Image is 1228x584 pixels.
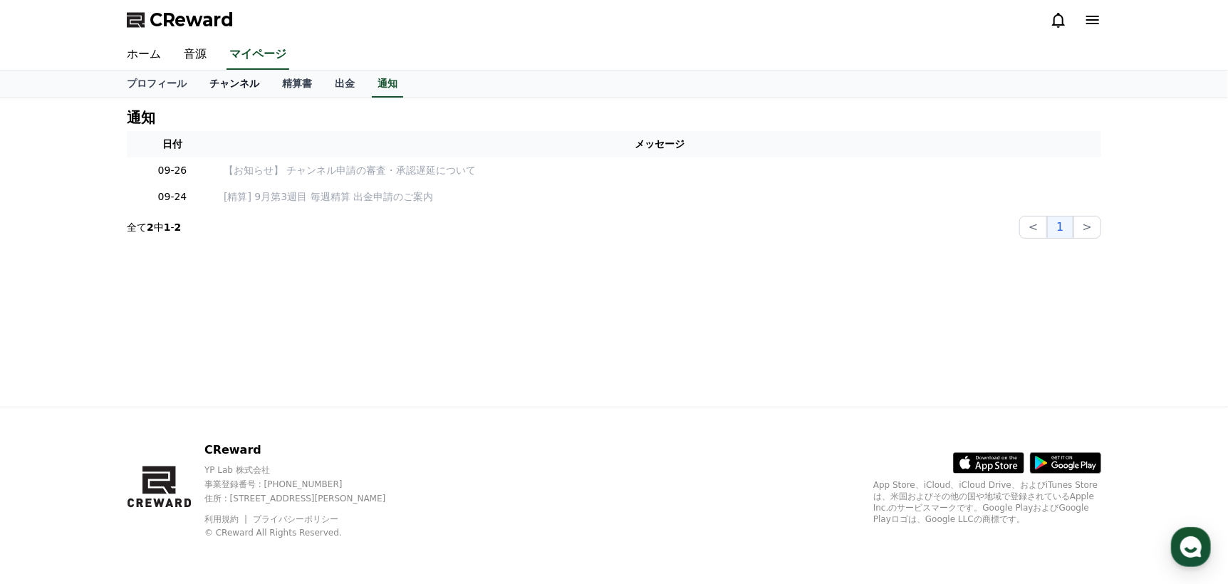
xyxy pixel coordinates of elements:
a: チャット [94,452,184,487]
p: App Store、iCloud、iCloud Drive、およびiTunes Storeは、米国およびその他の国や地域で登録されているApple Inc.のサービスマークです。Google P... [873,479,1101,525]
button: 1 [1047,216,1073,239]
span: 設定 [220,473,237,484]
a: CReward [127,9,234,31]
a: ホーム [4,452,94,487]
span: CReward [150,9,234,31]
a: 音源 [172,40,218,70]
button: > [1073,216,1101,239]
strong: 2 [175,221,182,233]
a: 利用規約 [204,514,249,524]
th: 日付 [127,131,218,157]
a: ホーム [115,40,172,70]
a: 設定 [184,452,274,487]
a: 通知 [372,71,403,98]
th: メッセージ [218,131,1101,157]
strong: 1 [164,221,171,233]
p: YP Lab 株式会社 [204,464,410,476]
p: © CReward All Rights Reserved. [204,527,410,538]
a: 精算書 [271,71,323,98]
a: [精算] 9月第3週目 毎週精算 出金申請のご案内 [224,189,1096,204]
p: 09-26 [132,163,212,178]
p: CReward [204,442,410,459]
p: 全て 中 - [127,220,181,234]
a: 【お知らせ】 チャンネル申請の審査・承認遅延について [224,163,1096,178]
span: ホーム [36,473,62,484]
a: マイページ [227,40,289,70]
p: 住所 : [STREET_ADDRESS][PERSON_NAME] [204,493,410,504]
button: < [1019,216,1047,239]
a: プライバシーポリシー [253,514,338,524]
a: 出金 [323,71,366,98]
p: 事業登録番号 : [PHONE_NUMBER] [204,479,410,490]
a: プロフィール [115,71,198,98]
h4: 通知 [127,110,155,125]
strong: 2 [147,221,154,233]
a: チャンネル [198,71,271,98]
p: 09-24 [132,189,212,204]
span: チャット [122,474,156,485]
